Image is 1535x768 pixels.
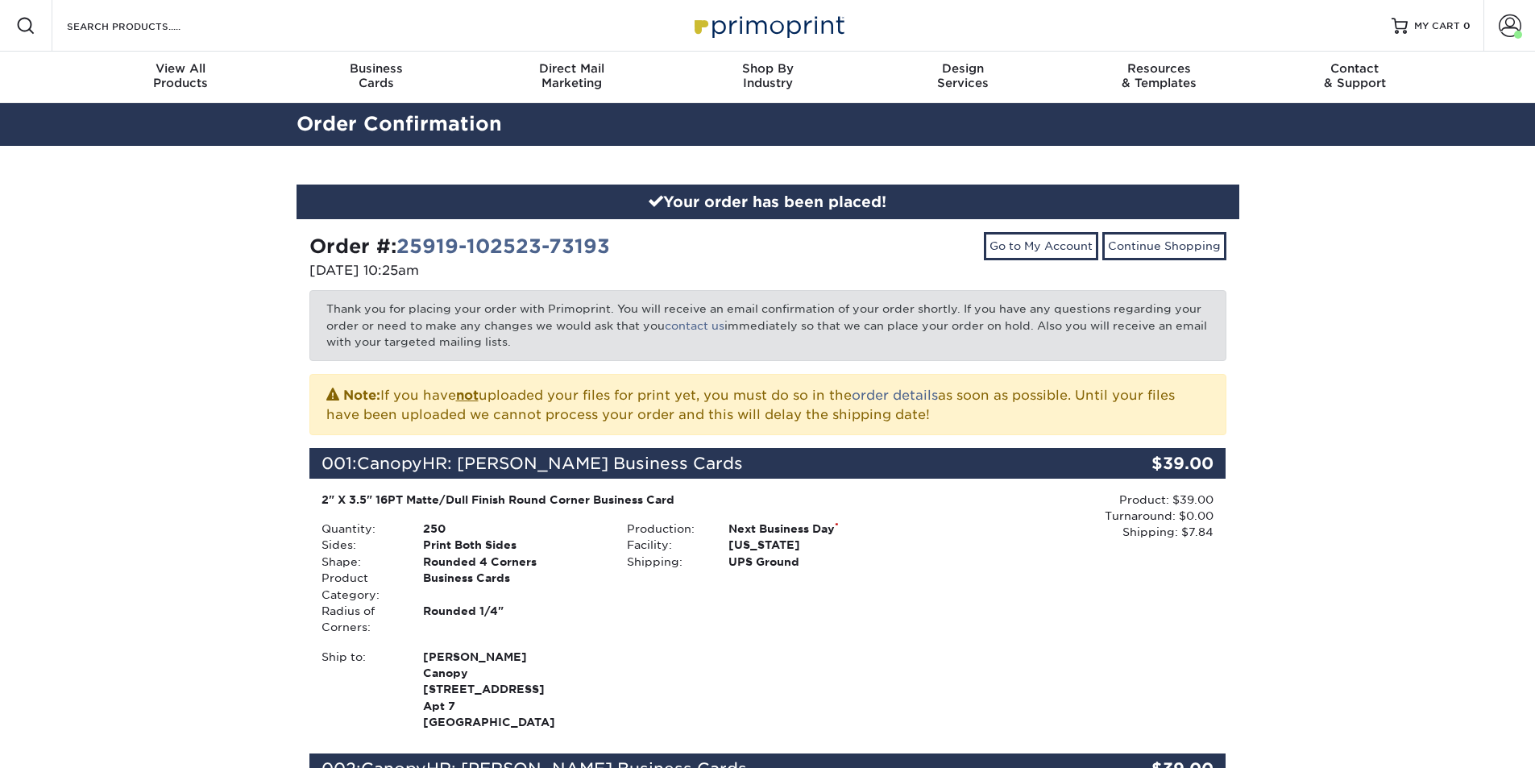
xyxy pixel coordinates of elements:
div: Radius of Corners: [309,603,411,636]
span: Shop By [670,61,865,76]
div: & Templates [1061,61,1257,90]
div: $39.00 [1073,448,1226,479]
p: Thank you for placing your order with Primoprint. You will receive an email confirmation of your ... [309,290,1226,360]
a: Shop ByIndustry [670,52,865,103]
strong: Note: [343,388,380,403]
a: BusinessCards [278,52,474,103]
div: 250 [411,521,615,537]
div: Product Category: [309,570,411,603]
span: [STREET_ADDRESS] [423,681,603,697]
a: Contact& Support [1257,52,1453,103]
a: Continue Shopping [1102,232,1226,259]
div: Quantity: [309,521,411,537]
div: [US_STATE] [716,537,920,553]
div: 2" X 3.5" 16PT Matte/Dull Finish Round Corner Business Card [322,492,909,508]
a: order details [852,388,938,403]
div: Production: [615,521,716,537]
strong: Order #: [309,235,610,258]
div: Rounded 4 Corners [411,554,615,570]
div: Sides: [309,537,411,553]
span: [PERSON_NAME] [423,649,603,665]
div: Shipping: [615,554,716,570]
div: Ship to: [309,649,411,731]
p: [DATE] 10:25am [309,261,756,280]
div: Services [865,61,1061,90]
span: Resources [1061,61,1257,76]
div: Your order has been placed! [297,185,1239,220]
span: Business [278,61,474,76]
a: Direct MailMarketing [474,52,670,103]
span: Canopy [423,665,603,681]
span: Apt 7 [423,698,603,714]
div: Product: $39.00 Turnaround: $0.00 Shipping: $7.84 [920,492,1213,541]
div: Cards [278,61,474,90]
a: Go to My Account [984,232,1098,259]
a: 25919-102523-73193 [396,235,610,258]
p: If you have uploaded your files for print yet, you must do so in the as soon as possible. Until y... [326,384,1209,425]
span: 0 [1463,20,1471,31]
span: View All [83,61,279,76]
span: Design [865,61,1061,76]
a: View AllProducts [83,52,279,103]
div: UPS Ground [716,554,920,570]
b: not [456,388,479,403]
a: Resources& Templates [1061,52,1257,103]
a: contact us [665,319,724,332]
div: Rounded 1/4" [411,603,615,636]
a: DesignServices [865,52,1061,103]
input: SEARCH PRODUCTS..... [65,16,222,35]
img: Primoprint [687,8,848,43]
div: Next Business Day [716,521,920,537]
div: & Support [1257,61,1453,90]
div: Shape: [309,554,411,570]
div: Print Both Sides [411,537,615,553]
strong: [GEOGRAPHIC_DATA] [423,649,603,729]
span: Contact [1257,61,1453,76]
span: Direct Mail [474,61,670,76]
div: Business Cards [411,570,615,603]
div: Products [83,61,279,90]
div: Industry [670,61,865,90]
div: Facility: [615,537,716,553]
div: 001: [309,448,1073,479]
h2: Order Confirmation [284,110,1251,139]
span: CanopyHR: [PERSON_NAME] Business Cards [357,454,743,473]
div: Marketing [474,61,670,90]
span: MY CART [1414,19,1460,33]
